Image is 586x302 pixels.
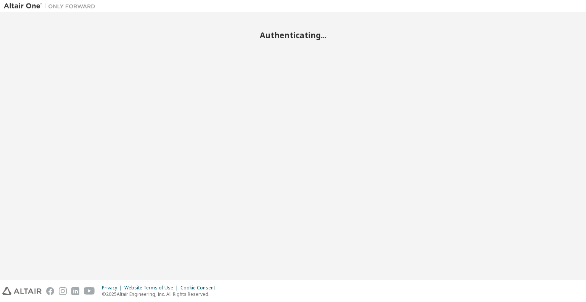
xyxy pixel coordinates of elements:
[59,287,67,295] img: instagram.svg
[46,287,54,295] img: facebook.svg
[4,30,582,40] h2: Authenticating...
[4,2,99,10] img: Altair One
[102,291,220,297] p: © 2025 Altair Engineering, Inc. All Rights Reserved.
[84,287,95,295] img: youtube.svg
[102,285,124,291] div: Privacy
[71,287,79,295] img: linkedin.svg
[2,287,42,295] img: altair_logo.svg
[180,285,220,291] div: Cookie Consent
[124,285,180,291] div: Website Terms of Use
